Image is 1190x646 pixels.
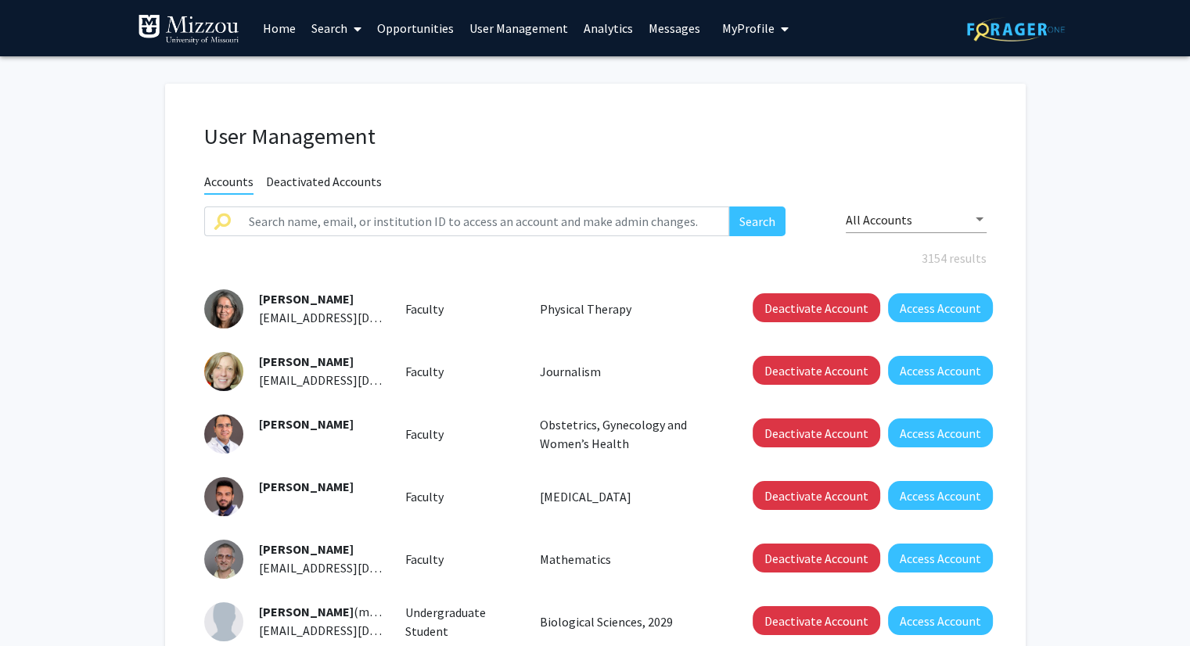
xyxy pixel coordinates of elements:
[394,550,528,569] div: Faculty
[259,604,399,619] span: (mawct)
[729,206,786,236] button: Search
[540,300,718,318] p: Physical Therapy
[369,1,462,56] a: Opportunities
[888,481,993,510] button: Access Account
[204,602,243,641] img: Profile Picture
[266,174,382,193] span: Deactivated Accounts
[259,541,354,557] span: [PERSON_NAME]
[259,372,450,388] span: [EMAIL_ADDRESS][DOMAIN_NAME]
[540,550,718,569] p: Mathematics
[846,212,912,228] span: All Accounts
[259,623,450,638] span: [EMAIL_ADDRESS][DOMAIN_NAME]
[192,249,998,267] div: 3154 results
[138,14,239,45] img: University of Missouri Logo
[753,356,880,385] button: Deactivate Account
[394,603,528,641] div: Undergraduate Student
[259,416,354,432] span: [PERSON_NAME]
[888,356,993,385] button: Access Account
[394,300,528,318] div: Faculty
[540,487,718,506] p: [MEDICAL_DATA]
[204,540,243,579] img: Profile Picture
[259,291,354,307] span: [PERSON_NAME]
[204,123,987,150] h1: User Management
[540,415,718,453] p: Obstetrics, Gynecology and Women’s Health
[753,606,880,635] button: Deactivate Account
[239,206,730,236] input: Search name, email, or institution ID to access an account and make admin changes.
[259,310,513,325] span: [EMAIL_ADDRESS][DOMAIN_NAME][US_STATE]
[888,293,993,322] button: Access Account
[722,20,775,36] span: My Profile
[204,415,243,454] img: Profile Picture
[255,1,304,56] a: Home
[259,604,354,619] span: [PERSON_NAME]
[204,174,253,195] span: Accounts
[540,612,718,631] p: Biological Sciences, 2029
[259,354,354,369] span: [PERSON_NAME]
[462,1,576,56] a: User Management
[204,477,243,516] img: Profile Picture
[259,560,450,576] span: [EMAIL_ADDRESS][DOMAIN_NAME]
[753,481,880,510] button: Deactivate Account
[888,606,993,635] button: Access Account
[204,352,243,391] img: Profile Picture
[753,293,880,322] button: Deactivate Account
[304,1,369,56] a: Search
[394,487,528,506] div: Faculty
[12,576,67,634] iframe: Chat
[576,1,641,56] a: Analytics
[259,479,354,494] span: [PERSON_NAME]
[753,544,880,572] button: Deactivate Account
[888,544,993,572] button: Access Account
[394,362,528,381] div: Faculty
[204,289,243,328] img: Profile Picture
[540,362,718,381] p: Journalism
[967,17,1065,41] img: ForagerOne Logo
[888,418,993,447] button: Access Account
[641,1,708,56] a: Messages
[753,418,880,447] button: Deactivate Account
[394,425,528,443] div: Faculty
